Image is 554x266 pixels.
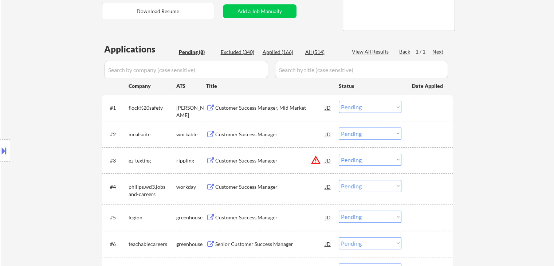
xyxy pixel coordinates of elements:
[176,157,206,164] div: rippling
[399,48,411,55] div: Back
[104,61,268,78] input: Search by company (case sensitive)
[215,131,325,138] div: Customer Success Manager
[129,82,176,90] div: Company
[176,240,206,248] div: greenhouse
[305,48,342,56] div: All (514)
[129,131,176,138] div: mealsuite
[129,157,176,164] div: ez-texting
[102,3,214,19] button: Download Resume
[325,154,332,167] div: JD
[215,104,325,112] div: Customer Success Manager, Mid Market
[176,131,206,138] div: workable
[325,211,332,224] div: JD
[215,240,325,248] div: Senior Customer Success Manager
[412,82,444,90] div: Date Applied
[215,157,325,164] div: Customer Success Manager
[263,48,299,56] div: Applied (166)
[129,183,176,197] div: philips.wd3.jobs-and-careers
[325,180,332,193] div: JD
[223,4,296,18] button: Add a Job Manually
[215,183,325,191] div: Customer Success Manager
[129,104,176,112] div: flock%20safety
[325,128,332,141] div: JD
[129,240,176,248] div: teachablecareers
[275,61,448,78] input: Search by title (case sensitive)
[432,48,444,55] div: Next
[352,48,391,55] div: View All Results
[179,48,215,56] div: Pending (8)
[311,155,321,165] button: warning_amber
[176,183,206,191] div: workday
[176,104,206,118] div: [PERSON_NAME]
[339,79,401,92] div: Status
[176,82,206,90] div: ATS
[325,101,332,114] div: JD
[325,237,332,250] div: JD
[215,214,325,221] div: Customer Success Manager
[104,45,176,54] div: Applications
[129,214,176,221] div: legion
[221,48,257,56] div: Excluded (340)
[176,214,206,221] div: greenhouse
[206,82,332,90] div: Title
[416,48,432,55] div: 1 / 1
